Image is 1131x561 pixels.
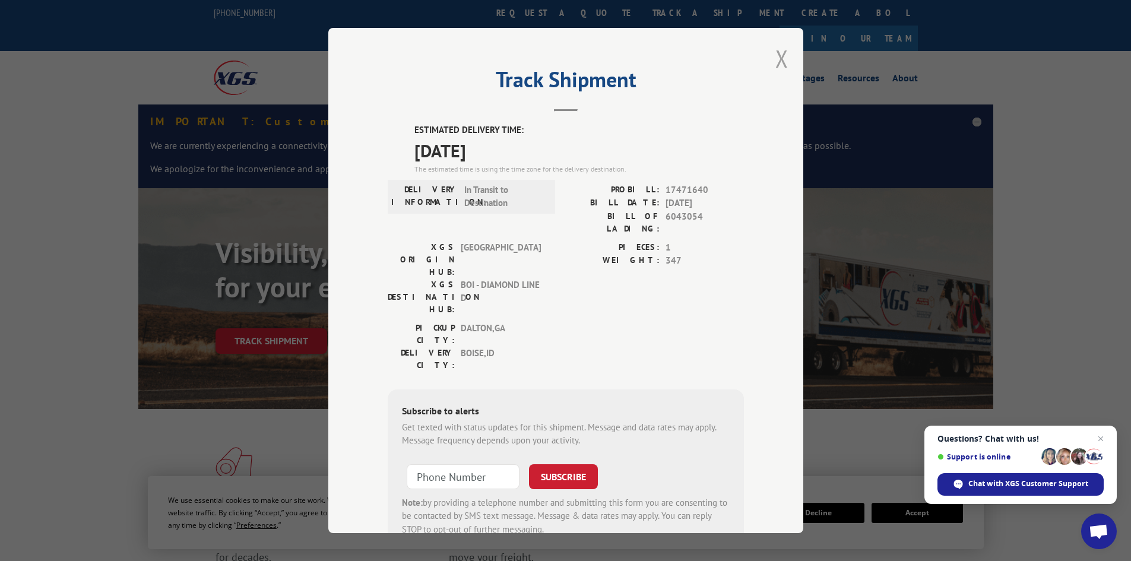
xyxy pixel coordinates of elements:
span: [DATE] [666,196,744,210]
label: PICKUP CITY: [388,322,455,347]
span: 347 [666,254,744,268]
span: 17471640 [666,183,744,197]
span: BOI - DIAMOND LINE D [461,278,541,316]
label: ESTIMATED DELIVERY TIME: [414,123,744,137]
span: 1 [666,241,744,255]
label: WEIGHT: [566,254,660,268]
button: Close modal [775,43,788,74]
strong: Note: [402,497,423,508]
span: BOISE , ID [461,347,541,372]
button: SUBSCRIBE [529,464,598,489]
label: XGS DESTINATION HUB: [388,278,455,316]
label: BILL DATE: [566,196,660,210]
h2: Track Shipment [388,71,744,94]
div: Get texted with status updates for this shipment. Message and data rates may apply. Message frequ... [402,421,730,448]
label: PIECES: [566,241,660,255]
span: Close chat [1094,432,1108,446]
span: Chat with XGS Customer Support [968,478,1088,489]
div: Chat with XGS Customer Support [937,473,1104,496]
div: Subscribe to alerts [402,404,730,421]
label: BILL OF LADING: [566,210,660,235]
label: XGS ORIGIN HUB: [388,241,455,278]
input: Phone Number [407,464,519,489]
span: Support is online [937,452,1037,461]
div: The estimated time is using the time zone for the delivery destination. [414,164,744,175]
div: by providing a telephone number and submitting this form you are consenting to be contacted by SM... [402,496,730,537]
span: In Transit to Destination [464,183,544,210]
label: PROBILL: [566,183,660,197]
label: DELIVERY INFORMATION: [391,183,458,210]
span: DALTON , GA [461,322,541,347]
label: DELIVERY CITY: [388,347,455,372]
span: [GEOGRAPHIC_DATA] [461,241,541,278]
div: Open chat [1081,514,1117,549]
span: 6043054 [666,210,744,235]
span: [DATE] [414,137,744,164]
span: Questions? Chat with us! [937,434,1104,443]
